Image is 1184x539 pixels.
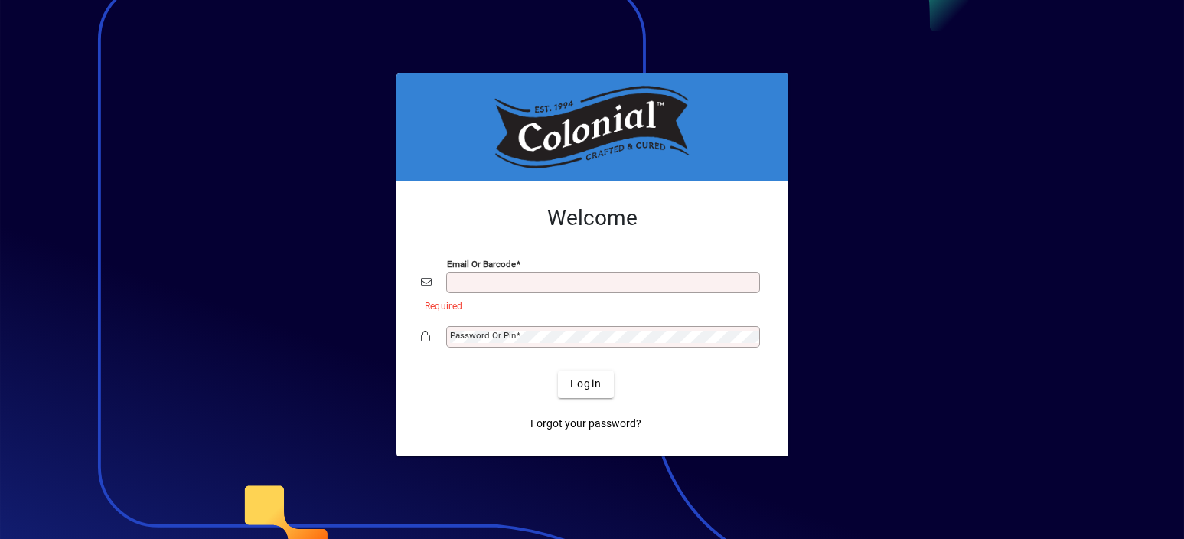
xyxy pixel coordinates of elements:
a: Forgot your password? [524,410,647,438]
mat-label: Password or Pin [450,330,516,341]
h2: Welcome [421,205,764,231]
mat-error: Required [425,297,752,313]
span: Forgot your password? [530,416,641,432]
button: Login [558,371,614,398]
span: Login [570,376,602,392]
mat-label: Email or Barcode [447,258,516,269]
